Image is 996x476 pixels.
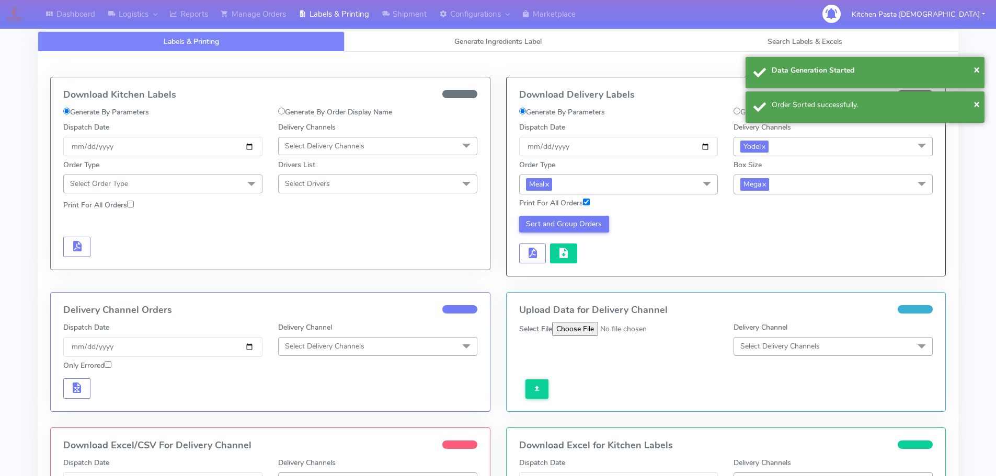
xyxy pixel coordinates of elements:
span: Select Delivery Channels [285,341,364,351]
span: × [974,97,980,111]
span: Select Drivers [285,179,330,189]
label: Order Type [63,159,99,170]
label: Dispatch Date [63,457,109,468]
input: Generate By Parameters [519,108,526,114]
span: Mega [740,178,769,190]
span: Search Labels & Excels [768,37,842,47]
label: Drivers List [278,159,315,170]
label: Delivery Channels [734,122,791,133]
ul: Tabs [38,31,958,52]
span: Labels & Printing [164,37,219,47]
label: Dispatch Date [63,322,109,333]
button: Close [974,62,980,77]
span: × [974,62,980,76]
label: Order Type [519,159,555,170]
label: Select File [519,323,552,334]
input: Print For All Orders [127,201,134,207]
label: Dispatch Date [63,122,109,133]
button: Close [974,96,980,112]
input: Only Errored [105,361,111,368]
label: Dispatch Date [519,457,565,468]
div: Order Sorted successfully. [772,99,977,110]
label: Generate By Order Display Name [734,107,848,118]
label: Delivery Channels [278,457,336,468]
label: Delivery Channel [734,322,787,333]
label: Delivery Channels [278,122,336,133]
h4: Download Delivery Labels [519,90,933,100]
a: x [761,178,766,189]
label: Delivery Channels [734,457,791,468]
span: Select Delivery Channels [285,141,364,151]
div: Data Generation Started [772,65,977,76]
label: Generate By Parameters [63,107,149,118]
label: Generate By Order Display Name [278,107,392,118]
label: Dispatch Date [519,122,565,133]
a: x [761,141,765,152]
span: Meal [526,178,552,190]
input: Generate By Parameters [63,108,70,114]
label: Print For All Orders [519,198,590,208]
label: Only Errored [63,360,111,371]
span: Generate Ingredients Label [454,37,542,47]
h4: Download Excel for Kitchen Labels [519,440,933,451]
input: Print For All Orders [583,199,590,205]
span: Select Delivery Channels [740,341,820,351]
h4: Download Kitchen Labels [63,90,477,100]
label: Generate By Parameters [519,107,605,118]
label: Delivery Channel [278,322,332,333]
button: Kitchen Pasta [DEMOGRAPHIC_DATA] [844,4,993,25]
span: Select Order Type [70,179,128,189]
label: Print For All Orders [63,200,134,211]
h4: Delivery Channel Orders [63,305,477,316]
input: Generate By Order Display Name [734,108,740,114]
button: Sort and Group Orders [519,216,610,233]
input: Generate By Order Display Name [278,108,285,114]
h4: Download Excel/CSV For Delivery Channel [63,440,477,451]
a: x [544,178,549,189]
label: Box Size [734,159,762,170]
span: Yodel [740,141,769,153]
h4: Upload Data for Delivery Channel [519,305,933,316]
